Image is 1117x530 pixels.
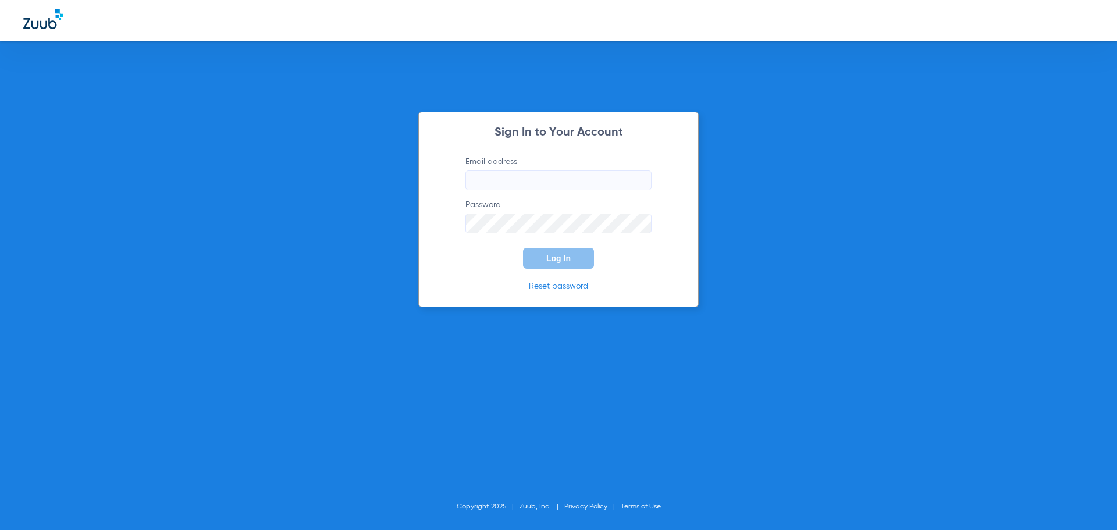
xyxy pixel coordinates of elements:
li: Zuub, Inc. [520,501,564,513]
input: Email address [465,170,652,190]
button: Log In [523,248,594,269]
a: Privacy Policy [564,503,607,510]
a: Terms of Use [621,503,661,510]
a: Reset password [529,282,588,290]
label: Password [465,199,652,233]
img: Zuub Logo [23,9,63,29]
li: Copyright 2025 [457,501,520,513]
input: Password [465,214,652,233]
span: Log In [546,254,571,263]
label: Email address [465,156,652,190]
h2: Sign In to Your Account [448,127,669,138]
